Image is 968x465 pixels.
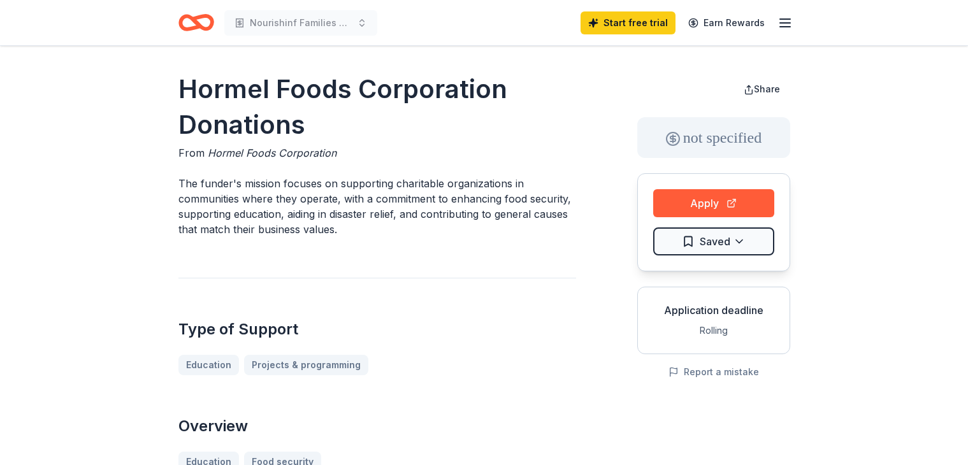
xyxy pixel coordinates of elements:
[754,83,780,94] span: Share
[581,11,675,34] a: Start free trial
[653,189,774,217] button: Apply
[700,233,730,250] span: Saved
[178,8,214,38] a: Home
[244,355,368,375] a: Projects & programming
[648,323,779,338] div: Rolling
[653,227,774,255] button: Saved
[733,76,790,102] button: Share
[178,319,576,340] h2: Type of Support
[250,15,352,31] span: Nourishinf Families Program
[208,147,336,159] span: Hormel Foods Corporation
[648,303,779,318] div: Application deadline
[668,364,759,380] button: Report a mistake
[178,71,576,143] h1: Hormel Foods Corporation Donations
[178,176,576,237] p: The funder's mission focuses on supporting charitable organizations in communities where they ope...
[178,416,576,436] h2: Overview
[178,145,576,161] div: From
[681,11,772,34] a: Earn Rewards
[224,10,377,36] button: Nourishinf Families Program
[178,355,239,375] a: Education
[637,117,790,158] div: not specified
